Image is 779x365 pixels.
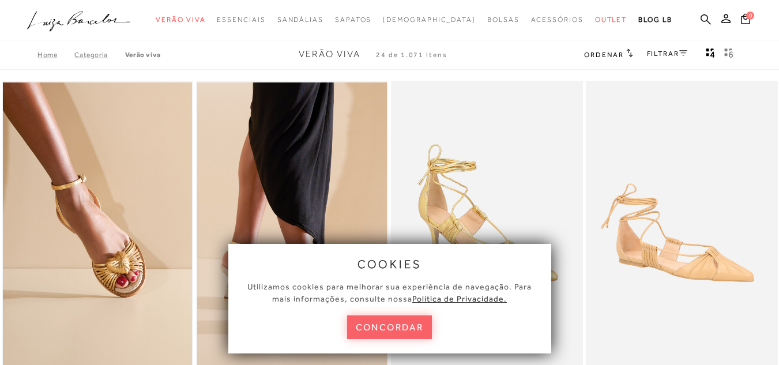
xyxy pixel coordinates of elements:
[584,51,623,59] span: Ordenar
[277,9,323,31] a: categoryNavScreenReaderText
[74,51,125,59] a: Categoria
[487,9,520,31] a: categoryNavScreenReaderText
[335,9,371,31] a: categoryNavScreenReaderText
[737,13,754,28] button: 0
[37,51,74,59] a: Home
[247,282,532,303] span: Utilizamos cookies para melhorar sua experiência de navegação. Para mais informações, consulte nossa
[531,9,584,31] a: categoryNavScreenReaderText
[383,16,476,24] span: [DEMOGRAPHIC_DATA]
[383,9,476,31] a: noSubCategoriesText
[277,16,323,24] span: Sandálias
[721,47,737,62] button: gridText6Desc
[595,16,627,24] span: Outlet
[412,294,507,303] a: Política de Privacidade.
[335,16,371,24] span: Sapatos
[595,9,627,31] a: categoryNavScreenReaderText
[217,16,265,24] span: Essenciais
[638,16,672,24] span: BLOG LB
[125,51,161,59] a: Verão Viva
[702,47,718,62] button: Mostrar 4 produtos por linha
[347,315,432,339] button: concordar
[299,49,360,59] span: Verão Viva
[531,16,584,24] span: Acessórios
[376,51,447,59] span: 24 de 1.071 itens
[217,9,265,31] a: categoryNavScreenReaderText
[638,9,672,31] a: BLOG LB
[156,9,205,31] a: categoryNavScreenReaderText
[647,50,687,58] a: FILTRAR
[746,12,754,20] span: 0
[156,16,205,24] span: Verão Viva
[487,16,520,24] span: Bolsas
[357,258,422,270] span: cookies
